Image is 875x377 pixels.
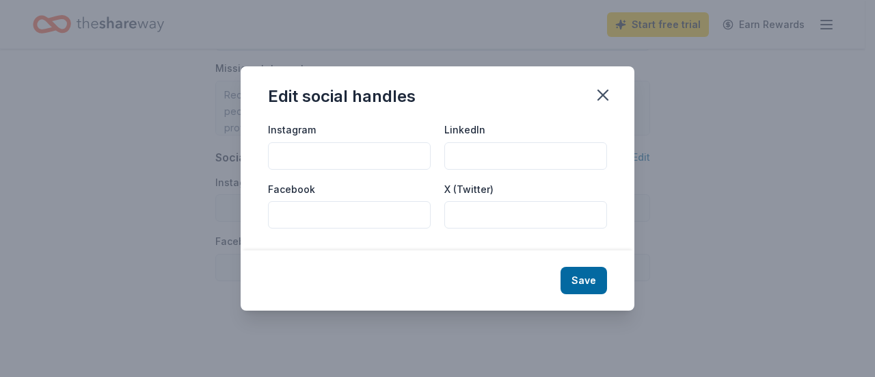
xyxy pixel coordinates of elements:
button: Save [561,267,607,294]
label: X (Twitter) [444,183,494,196]
label: Instagram [268,123,316,137]
div: Edit social handles [268,86,416,107]
label: LinkedIn [444,123,485,137]
label: Facebook [268,183,315,196]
